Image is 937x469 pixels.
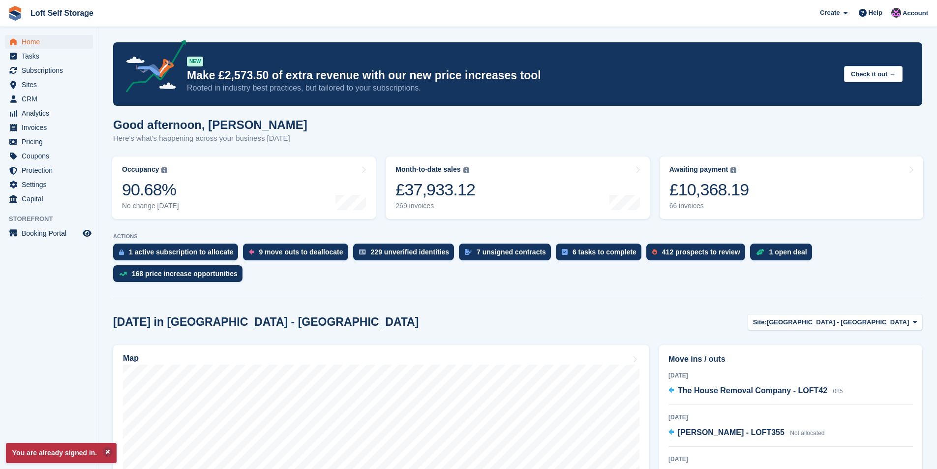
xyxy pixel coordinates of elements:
[22,78,81,92] span: Sites
[5,121,93,134] a: menu
[187,83,836,94] p: Rooted in industry best practices, but tailored to your subscriptions.
[820,8,840,18] span: Create
[5,49,93,63] a: menu
[5,149,93,163] a: menu
[459,244,556,265] a: 7 unsigned contracts
[646,244,750,265] a: 412 prospects to review
[669,165,728,174] div: Awaiting payment
[662,248,740,256] div: 412 prospects to review
[678,428,785,437] span: [PERSON_NAME] - LOFT355
[9,214,98,224] span: Storefront
[903,8,928,18] span: Account
[750,244,817,265] a: 1 open deal
[123,354,139,363] h2: Map
[5,92,93,106] a: menu
[668,353,913,365] h2: Move ins / outs
[112,156,376,219] a: Occupancy 90.68% No change [DATE]
[5,78,93,92] a: menu
[359,249,366,255] img: verify_identity-adf6edd0f0f0b5bbfe63781bf79b02c33cf7c696d77639b501bdc392416b5a36.svg
[132,270,238,278] div: 168 price increase opportunities
[465,249,472,255] img: contract_signature_icon-13c848040528278c33f63329250d36e43548de30e8caae1d1a13099fd9432cc5.svg
[5,226,93,240] a: menu
[122,180,179,200] div: 90.68%
[6,443,117,463] p: You are already signed in.
[122,165,159,174] div: Occupancy
[5,35,93,49] a: menu
[767,317,909,327] span: [GEOGRAPHIC_DATA] - [GEOGRAPHIC_DATA]
[113,118,307,131] h1: Good afternoon, [PERSON_NAME]
[243,244,353,265] a: 9 move outs to deallocate
[22,163,81,177] span: Protection
[129,248,233,256] div: 1 active subscription to allocate
[113,265,247,287] a: 168 price increase opportunities
[22,178,81,191] span: Settings
[22,226,81,240] span: Booking Portal
[119,272,127,276] img: price_increase_opportunities-93ffe204e8149a01c8c9dc8f82e8f89637d9d84a8eef4429ea346261dce0b2c0.svg
[556,244,646,265] a: 6 tasks to complete
[27,5,97,21] a: Loft Self Storage
[22,121,81,134] span: Invoices
[113,315,419,329] h2: [DATE] in [GEOGRAPHIC_DATA] - [GEOGRAPHIC_DATA]
[769,248,807,256] div: 1 open deal
[748,314,922,330] button: Site: [GEOGRAPHIC_DATA] - [GEOGRAPHIC_DATA]
[5,106,93,120] a: menu
[5,163,93,177] a: menu
[652,249,657,255] img: prospect-51fa495bee0391a8d652442698ab0144808aea92771e9ea1ae160a38d050c398.svg
[668,427,824,439] a: [PERSON_NAME] - LOFT355 Not allocated
[668,385,843,398] a: The House Removal Company - LOFT42 085
[756,249,764,255] img: deal-1b604bf984904fb50ccaf53a9ad4b4a5d6e5aea283cecdc64d6e3604feb123c2.svg
[22,63,81,77] span: Subscriptions
[869,8,882,18] span: Help
[161,167,167,173] img: icon-info-grey-7440780725fd019a000dd9b08b2336e03edf1995a4989e88bcd33f0948082b44.svg
[22,135,81,149] span: Pricing
[668,413,913,422] div: [DATE]
[118,40,186,96] img: price-adjustments-announcement-icon-8257ccfd72463d97f412b2fc003d46551f7dbcb40ab6d574587a9cd5c0d94...
[249,249,254,255] img: move_outs_to_deallocate_icon-f764333ba52eb49d3ac5e1228854f67142a1ed5810a6f6cc68b1a99e826820c5.svg
[669,202,749,210] div: 66 invoices
[395,202,475,210] div: 269 invoices
[22,49,81,63] span: Tasks
[5,178,93,191] a: menu
[22,92,81,106] span: CRM
[119,249,124,255] img: active_subscription_to_allocate_icon-d502201f5373d7db506a760aba3b589e785aa758c864c3986d89f69b8ff3...
[353,244,459,265] a: 229 unverified identities
[259,248,343,256] div: 9 move outs to deallocate
[122,202,179,210] div: No change [DATE]
[562,249,568,255] img: task-75834270c22a3079a89374b754ae025e5fb1db73e45f91037f5363f120a921f8.svg
[668,371,913,380] div: [DATE]
[395,165,460,174] div: Month-to-date sales
[5,192,93,206] a: menu
[573,248,636,256] div: 6 tasks to complete
[22,192,81,206] span: Capital
[395,180,475,200] div: £37,933.12
[477,248,546,256] div: 7 unsigned contracts
[660,156,923,219] a: Awaiting payment £10,368.19 66 invoices
[790,430,824,437] span: Not allocated
[371,248,450,256] div: 229 unverified identities
[187,68,836,83] p: Make £2,573.50 of extra revenue with our new price increases tool
[678,386,827,395] span: The House Removal Company - LOFT42
[669,180,749,200] div: £10,368.19
[5,135,93,149] a: menu
[730,167,736,173] img: icon-info-grey-7440780725fd019a000dd9b08b2336e03edf1995a4989e88bcd33f0948082b44.svg
[187,57,203,66] div: NEW
[8,6,23,21] img: stora-icon-8386f47178a22dfd0bd8f6a31ec36ba5ce8667c1dd55bd0f319d3a0aa187defe.svg
[463,167,469,173] img: icon-info-grey-7440780725fd019a000dd9b08b2336e03edf1995a4989e88bcd33f0948082b44.svg
[22,106,81,120] span: Analytics
[113,233,922,240] p: ACTIONS
[5,63,93,77] a: menu
[891,8,901,18] img: Amy Wright
[22,149,81,163] span: Coupons
[22,35,81,49] span: Home
[81,227,93,239] a: Preview store
[844,66,903,82] button: Check it out →
[668,455,913,464] div: [DATE]
[386,156,649,219] a: Month-to-date sales £37,933.12 269 invoices
[753,317,767,327] span: Site:
[113,133,307,144] p: Here's what's happening across your business [DATE]
[833,388,843,395] span: 085
[113,244,243,265] a: 1 active subscription to allocate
